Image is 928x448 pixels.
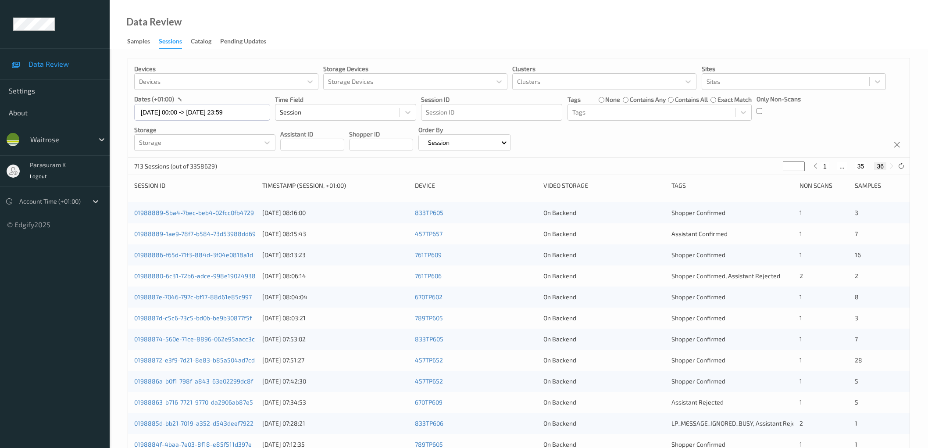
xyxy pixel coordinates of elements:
div: [DATE] 08:03:21 [262,314,409,323]
a: Pending Updates [220,36,275,48]
a: 789TP605 [415,441,443,448]
button: 35 [855,162,867,170]
a: Sessions [159,36,191,49]
div: On Backend [543,251,665,259]
span: Assistant Rejected [671,398,724,406]
span: Shopper Confirmed [671,441,725,448]
div: [DATE] 07:42:30 [262,377,409,386]
span: LP_MESSAGE_IGNORED_BUSY, Assistant Rejected [671,419,808,427]
p: Devices [134,65,318,73]
span: 5 [855,398,858,406]
span: Shopper Confirmed [671,356,725,364]
span: 2 [855,272,858,280]
a: 0198887d-c5c6-73c5-bd0b-be9b30877f5f [134,314,252,322]
div: Non Scans [800,181,848,190]
span: 1 [800,251,802,258]
a: Catalog [191,36,220,48]
a: 0198885d-bb21-7019-a352-d543deef7922 [134,419,253,427]
p: Session ID [421,95,562,104]
a: Samples [127,36,159,48]
div: On Backend [543,419,665,428]
label: none [605,95,620,104]
p: Order By [418,125,511,134]
div: [DATE] 08:06:14 [262,272,409,280]
div: Device [415,181,537,190]
span: 5 [855,377,858,385]
div: [DATE] 08:15:43 [262,229,409,238]
div: Sessions [159,37,182,49]
a: 0198886a-b0f1-798f-a843-63e02299dc8f [134,377,253,385]
span: Shopper Confirmed [671,335,725,343]
a: 0198887e-7046-797c-bf17-88d61e85c997 [134,293,252,301]
p: 713 Sessions (out of 3358629) [134,162,217,171]
span: Shopper Confirmed [671,377,725,385]
p: dates (+01:00) [134,95,174,104]
div: Timestamp (Session, +01:00) [262,181,409,190]
span: 1 [800,356,802,364]
span: 1 [855,441,857,448]
a: 833TP606 [415,419,443,427]
div: [DATE] 07:28:21 [262,419,409,428]
span: Shopper Confirmed [671,314,725,322]
a: 761TP606 [415,272,442,280]
div: Catalog [191,37,211,48]
p: Storage [134,125,275,134]
span: 8 [855,293,859,301]
div: On Backend [543,314,665,323]
span: 16 [855,251,861,258]
a: 01988872-e3f9-7d21-8e83-b85a504ad7cd [134,356,255,364]
span: 1 [800,377,802,385]
div: Session ID [134,181,256,190]
span: 1 [800,314,802,322]
a: 457TP657 [415,230,443,237]
span: Shopper Confirmed, Assistant Rejected [671,272,780,280]
p: Time Field [275,95,416,104]
span: 1 [800,441,802,448]
div: On Backend [543,229,665,238]
div: [DATE] 07:34:53 [262,398,409,407]
span: Shopper Confirmed [671,293,725,301]
span: Shopper Confirmed [671,251,725,258]
a: 670TP602 [415,293,443,301]
span: Shopper Confirmed [671,209,725,216]
p: Clusters [512,65,696,73]
a: 833TP605 [415,209,443,216]
div: Pending Updates [220,37,266,48]
span: 2 [800,419,803,427]
label: contains all [675,95,708,104]
div: [DATE] 08:04:04 [262,293,409,301]
span: 1 [800,398,802,406]
button: 36 [874,162,886,170]
span: 2 [800,272,803,280]
span: 7 [855,335,858,343]
a: 789TP605 [415,314,443,322]
a: 833TP605 [415,335,443,343]
label: contains any [630,95,666,104]
div: On Backend [543,335,665,344]
p: Tags [568,95,581,104]
p: Session [425,138,453,147]
span: 28 [855,356,862,364]
p: Shopper ID [349,130,413,139]
span: 7 [855,230,858,237]
button: 1 [821,162,829,170]
span: 1 [800,293,802,301]
div: [DATE] 07:51:27 [262,356,409,365]
span: 3 [855,209,858,216]
div: On Backend [543,356,665,365]
label: exact match [717,95,752,104]
div: Tags [671,181,793,190]
div: On Backend [543,272,665,280]
span: 1 [800,209,802,216]
div: [DATE] 08:13:23 [262,251,409,259]
div: Data Review [126,18,182,26]
div: On Backend [543,377,665,386]
a: 01988889-1ae9-78f7-b584-73d53988dd69 [134,230,256,237]
a: 01988874-560e-71ce-8896-062e95aacc3c [134,335,255,343]
span: 1 [800,230,802,237]
a: 457TP652 [415,377,443,385]
div: On Backend [543,208,665,217]
p: Only Non-Scans [757,95,801,104]
div: [DATE] 08:16:00 [262,208,409,217]
div: Video Storage [543,181,665,190]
